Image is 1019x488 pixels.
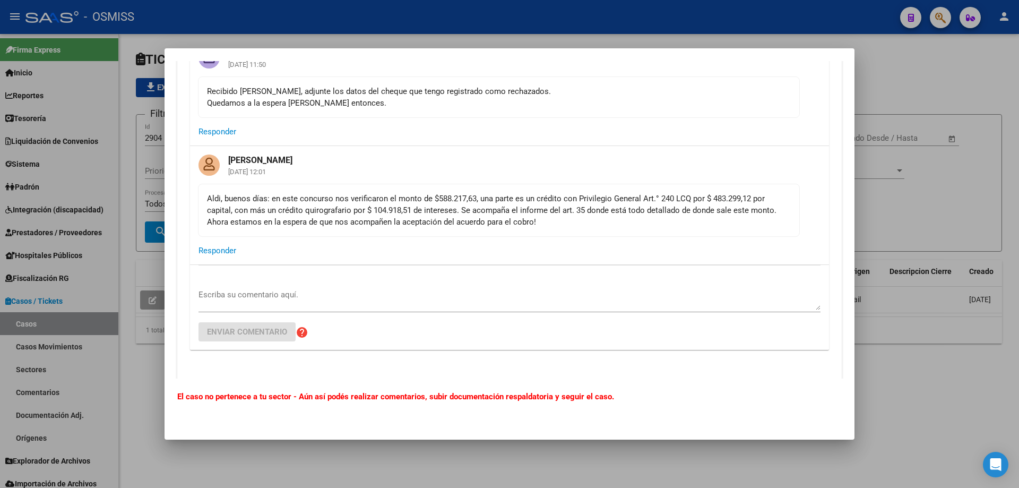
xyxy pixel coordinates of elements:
mat-card-subtitle: [DATE] 12:01 [220,168,301,175]
button: Responder [198,241,236,260]
div: Aldi, buenos días: en este concurso nos verificaron el monto de $588.217,63, una parte es un créd... [207,193,791,228]
span: Enviar comentario [207,327,287,337]
span: Responder [198,246,236,255]
span: Responder [198,127,236,136]
div: Recibido [PERSON_NAME], adjunte los datos del cheque que tengo registrado como rechazados. Quedam... [207,85,791,109]
div: Open Intercom Messenger [983,452,1008,477]
mat-card-title: [PERSON_NAME] [220,146,301,166]
button: Responder [198,122,236,141]
mat-card-subtitle: [DATE] 11:50 [220,61,301,68]
mat-icon: help [296,326,308,339]
b: El caso no pertenece a tu sector - Aún así podés realizar comentarios, subir documentación respal... [177,392,614,401]
button: Enviar comentario [198,322,296,341]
